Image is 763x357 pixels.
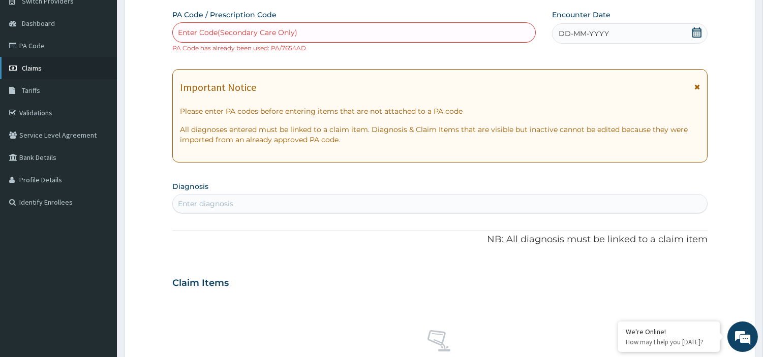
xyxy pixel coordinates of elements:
[22,63,42,73] span: Claims
[172,181,208,191] label: Diagnosis
[172,278,229,289] h3: Claim Items
[53,57,171,70] div: Chat with us now
[5,244,194,280] textarea: Type your message and hit 'Enter'
[19,51,41,76] img: d_794563401_company_1708531726252_794563401
[559,28,609,39] span: DD-MM-YYYY
[552,10,611,20] label: Encounter Date
[172,233,708,246] p: NB: All diagnosis must be linked to a claim item
[180,82,256,93] h1: Important Notice
[626,338,712,346] p: How may I help you today?
[167,5,191,29] div: Minimize live chat window
[22,19,55,28] span: Dashboard
[180,106,700,116] p: Please enter PA codes before entering items that are not attached to a PA code
[22,86,40,95] span: Tariffs
[172,44,306,52] small: PA Code has already been used: PA/7654AD
[178,199,233,209] div: Enter diagnosis
[172,10,277,20] label: PA Code / Prescription Code
[626,327,712,336] div: We're Online!
[180,124,700,145] p: All diagnoses entered must be linked to a claim item. Diagnosis & Claim Items that are visible bu...
[59,111,140,214] span: We're online!
[178,27,297,38] div: Enter Code(Secondary Care Only)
